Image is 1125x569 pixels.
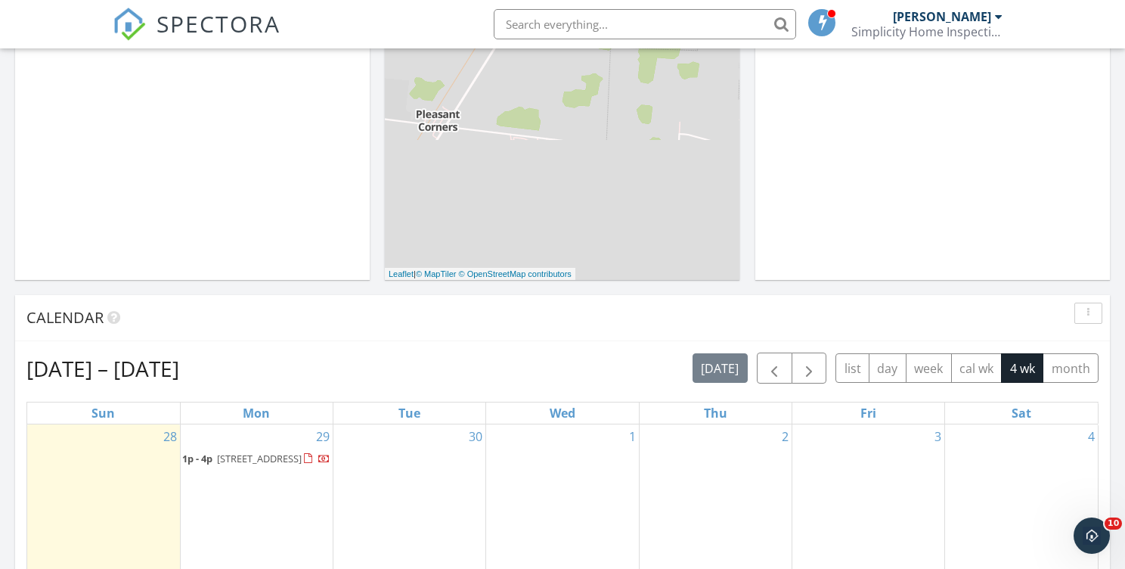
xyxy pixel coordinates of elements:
[466,424,485,449] a: Go to September 30, 2025
[26,353,179,384] h2: [DATE] – [DATE]
[385,268,575,281] div: |
[893,9,991,24] div: [PERSON_NAME]
[182,452,212,465] span: 1p - 4p
[1085,424,1098,449] a: Go to October 4, 2025
[395,403,423,424] a: Tuesday
[389,269,414,278] a: Leaflet
[1009,403,1034,424] a: Saturday
[626,424,639,449] a: Go to October 1, 2025
[931,424,944,449] a: Go to October 3, 2025
[182,452,330,465] a: 1p - 4p [STREET_ADDRESS]
[1105,518,1122,530] span: 10
[1074,518,1110,554] iframe: Intercom live chat
[313,424,333,449] a: Go to September 29, 2025
[1001,353,1043,383] button: 4 wk
[416,269,457,278] a: © MapTiler
[851,24,1003,39] div: Simplicity Home Inspections LLC
[459,269,572,278] a: © OpenStreetMap contributors
[693,353,748,383] button: [DATE]
[857,403,879,424] a: Friday
[1043,353,1099,383] button: month
[906,353,952,383] button: week
[869,353,907,383] button: day
[26,307,104,328] span: Calendar
[160,424,180,449] a: Go to September 28, 2025
[217,452,302,465] span: [STREET_ADDRESS]
[835,353,869,383] button: list
[240,403,273,424] a: Monday
[113,8,146,41] img: The Best Home Inspection Software - Spectora
[88,403,118,424] a: Sunday
[182,450,331,468] a: 1p - 4p [STREET_ADDRESS]
[792,353,827,384] button: Next
[494,9,796,39] input: Search everything...
[113,20,280,52] a: SPECTORA
[157,8,280,39] span: SPECTORA
[701,403,730,424] a: Thursday
[779,424,792,449] a: Go to October 2, 2025
[757,353,792,384] button: Previous
[951,353,1003,383] button: cal wk
[547,403,578,424] a: Wednesday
